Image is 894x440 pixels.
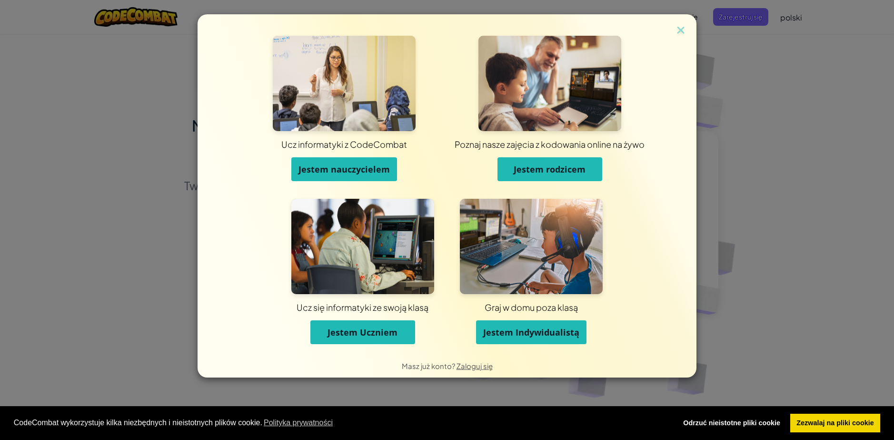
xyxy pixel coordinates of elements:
img: close icon [675,24,687,38]
span: CodeCombat wykorzystuje kilka niezbędnych i nieistotnych plików cookie. [14,416,669,430]
a: Zaloguj się [457,361,493,370]
a: deny cookies [677,414,787,433]
a: allow cookies [790,414,880,433]
span: Jestem Uczniem [328,327,397,338]
button: Jestem rodzicem [497,157,602,181]
img: Dla rodziców [478,36,621,131]
img: For Students [291,199,434,294]
img: Dla nauczycieli [273,36,416,131]
span: Jestem rodzicem [514,164,586,175]
div: Poznaj nasze zajęcia z kodowania online na żywo [313,138,787,150]
div: Graj w domu poza klasą [350,301,714,313]
span: Masz już konto? [402,361,457,370]
span: Jestem nauczycielem [298,164,390,175]
img: For Individuals [460,199,603,294]
span: Jestem Indywidualistą [483,327,579,338]
button: Jestem nauczycielem [291,157,397,181]
button: Jestem Uczniem [310,320,415,344]
button: Jestem Indywidualistą [476,320,586,344]
a: learn more about cookies [262,416,334,430]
